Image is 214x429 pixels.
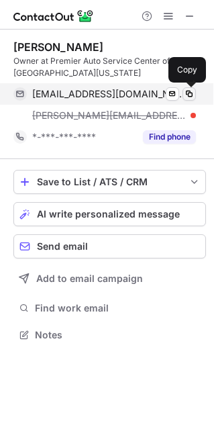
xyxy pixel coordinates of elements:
button: Reveal Button [143,130,196,144]
span: Send email [37,241,88,252]
span: Notes [35,329,201,341]
button: Find work email [13,299,206,318]
button: Notes [13,326,206,344]
span: Add to email campaign [36,273,143,284]
button: AI write personalized message [13,202,206,226]
span: Find work email [35,302,201,314]
div: Save to List / ATS / CRM [37,177,182,187]
span: AI write personalized message [37,209,180,220]
span: [PERSON_NAME][EMAIL_ADDRESS][DOMAIN_NAME] [32,109,186,122]
div: [PERSON_NAME] [13,40,103,54]
span: [EMAIL_ADDRESS][DOMAIN_NAME] [32,88,186,100]
div: Owner at Premier Auto Service Center of [GEOGRAPHIC_DATA][US_STATE] [13,55,206,79]
button: save-profile-one-click [13,170,206,194]
img: ContactOut v5.3.10 [13,8,94,24]
button: Add to email campaign [13,267,206,291]
button: Send email [13,234,206,258]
